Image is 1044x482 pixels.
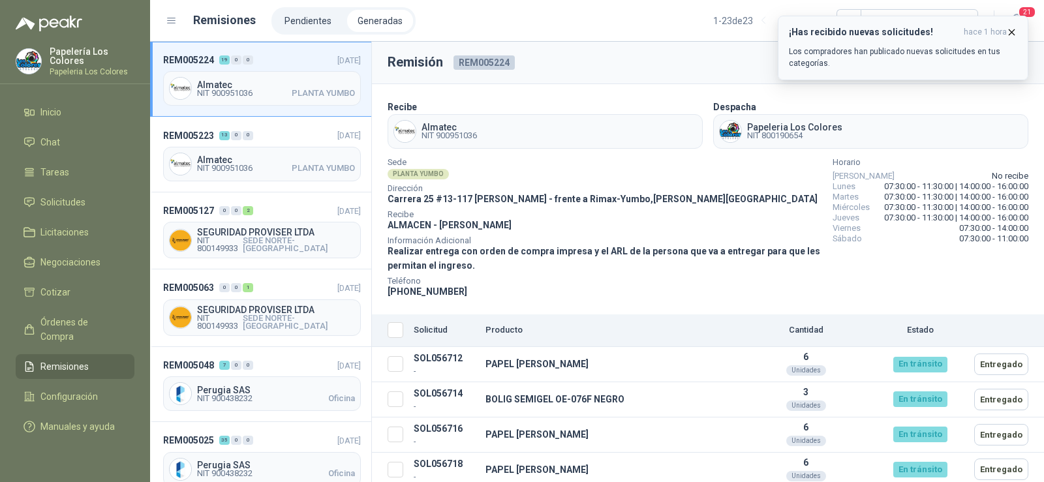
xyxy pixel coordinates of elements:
[741,314,871,347] th: Cantidad
[480,417,741,452] td: PAPEL [PERSON_NAME]
[388,159,822,166] span: Sede
[893,462,947,477] div: En tránsito
[789,27,959,38] h3: ¡Has recibido nuevas solicitudes!
[16,280,134,305] a: Cotizar
[197,385,355,395] span: Perugia SAS
[480,314,741,347] th: Producto
[337,361,361,370] span: [DATE]
[150,347,371,422] a: REM005048700[DATE] Company LogoPerugia SASNIT 900438232Oficina
[243,361,253,370] div: 0
[408,382,480,417] td: SOL056714
[40,359,89,374] span: Remisiones
[337,130,361,140] span: [DATE]
[388,169,449,179] div: PLANTA YUMBO
[197,80,355,89] span: Almatec
[197,305,355,314] span: SEGURIDAD PROVISER LTDA
[746,422,866,432] p: 6
[388,102,417,112] b: Recibe
[16,414,134,439] a: Manuales y ayuda
[243,55,253,65] div: 0
[170,78,191,99] img: Company Logo
[713,102,756,112] b: Despacha
[219,131,230,140] div: 13
[884,213,1028,223] span: 07:30:00 - 11:30:00 | 14:00:00 - 16:00:00
[347,10,413,32] a: Generadas
[328,395,355,402] span: Oficina
[884,202,1028,213] span: 07:30:00 - 11:30:00 | 14:00:00 - 16:00:00
[453,55,515,70] span: REM005224
[871,347,969,382] td: En tránsito
[292,164,355,172] span: PLANTA YUMBO
[871,417,969,452] td: En tránsito
[786,365,826,376] div: Unidades
[16,190,134,215] a: Solicitudes
[833,223,861,233] span: Viernes
[197,470,253,477] span: NIT 900438232
[372,314,408,347] th: Seleccionar/deseleccionar
[197,164,253,172] span: NIT 900951036
[833,181,855,192] span: Lunes
[1005,9,1028,33] button: 21
[40,105,61,119] span: Inicio
[274,10,342,32] a: Pendientes
[163,433,214,447] span: REM005025
[197,395,253,402] span: NIT 900438232
[786,471,826,481] div: Unidades
[713,10,795,31] div: 1 - 23 de 23
[150,269,371,346] a: REM005063001[DATE] Company LogoSEGURIDAD PROVISER LTDANIT 800149933SEDE NORTE-[GEOGRAPHIC_DATA]
[40,285,70,299] span: Cotizar
[40,165,69,179] span: Tareas
[480,347,741,382] td: PAPEL [PERSON_NAME]
[388,52,443,72] h3: Remisión
[992,171,1028,181] span: No recibe
[16,160,134,185] a: Tareas
[197,237,243,252] span: NIT 800149933
[231,436,241,445] div: 0
[884,192,1028,202] span: 07:30:00 - 11:30:00 | 14:00:00 - 16:00:00
[388,211,822,218] span: Recibe
[243,436,253,445] div: 0
[337,436,361,445] span: [DATE]
[893,427,947,442] div: En tránsito
[40,225,89,239] span: Licitaciones
[40,315,122,344] span: Órdenes de Compra
[964,27,1007,38] span: hace 1 hora
[974,354,1028,375] button: Entregado
[414,436,475,448] p: -
[16,310,134,349] a: Órdenes de Compra
[219,55,230,65] div: 19
[871,314,969,347] th: Estado
[747,132,842,140] span: NIT 800190654
[974,389,1028,410] button: Entregado
[414,400,475,413] p: -
[170,230,191,251] img: Company Logo
[50,47,134,65] p: Papelería Los Colores
[163,53,214,67] span: REM005224
[833,171,895,181] span: [PERSON_NAME]
[170,459,191,480] img: Company Logo
[959,233,1028,244] span: 07:30:00 - 11:00:00
[163,280,214,295] span: REM005063
[786,400,826,411] div: Unidades
[231,283,241,292] div: 0
[1018,6,1036,18] span: 21
[422,132,477,140] span: NIT 900951036
[150,192,371,269] a: REM005127002[DATE] Company LogoSEGURIDAD PROVISER LTDANIT 800149933SEDE NORTE-[GEOGRAPHIC_DATA]
[243,131,253,140] div: 0
[833,192,859,202] span: Martes
[884,181,1028,192] span: 07:30:00 - 11:30:00 | 14:00:00 - 16:00:00
[292,89,355,97] span: PLANTA YUMBO
[219,206,230,215] div: 0
[893,391,947,407] div: En tránsito
[789,46,1017,69] p: Los compradores han publicado nuevas solicitudes en tus categorías.
[388,246,820,271] span: Realizar entrega con orden de compra impresa y el ARL de la persona que va a entregar para que le...
[388,286,467,297] span: [PHONE_NUMBER]
[974,459,1028,480] button: Entregado
[720,121,741,142] img: Company Logo
[193,11,256,29] h1: Remisiones
[408,314,480,347] th: Solicitud
[959,223,1028,233] span: 07:30:00 - 14:00:00
[337,206,361,216] span: [DATE]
